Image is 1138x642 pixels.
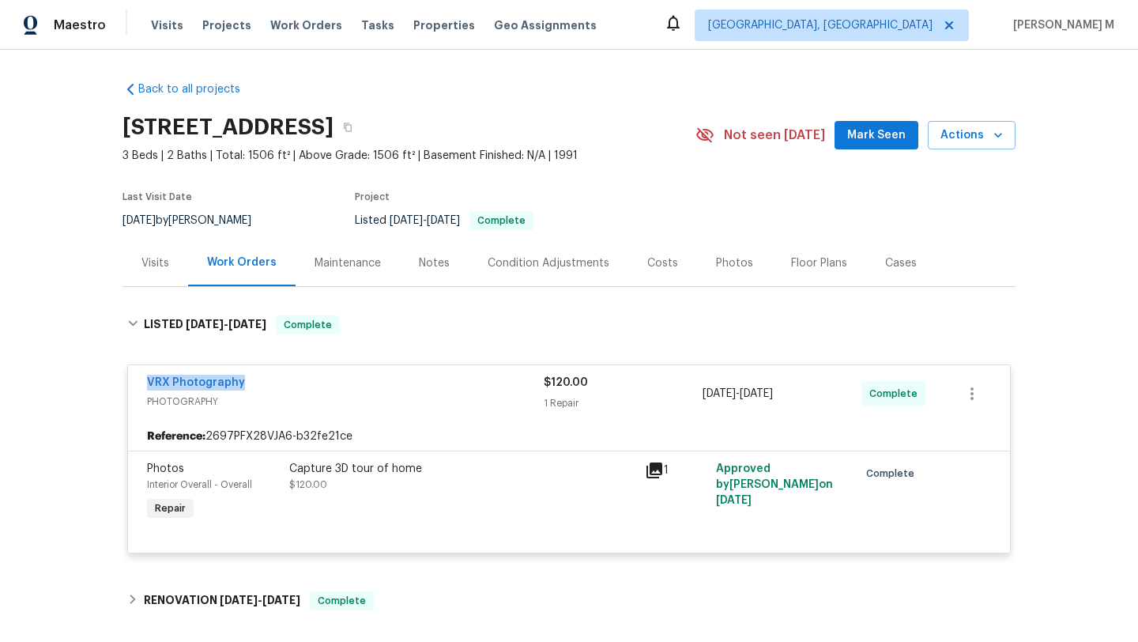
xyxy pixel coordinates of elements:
[262,595,300,606] span: [DATE]
[220,595,258,606] span: [DATE]
[54,17,106,33] span: Maestro
[122,81,274,97] a: Back to all projects
[149,500,192,516] span: Repair
[544,377,588,388] span: $120.00
[122,119,333,135] h2: [STREET_ADDRESS]
[791,255,847,271] div: Floor Plans
[494,17,597,33] span: Geo Assignments
[289,461,635,477] div: Capture 3D tour of home
[207,255,277,270] div: Work Orders
[703,388,736,399] span: [DATE]
[847,126,906,145] span: Mark Seen
[866,466,921,481] span: Complete
[141,255,169,271] div: Visits
[1007,17,1114,33] span: [PERSON_NAME] M
[390,215,460,226] span: -
[186,319,224,330] span: [DATE]
[869,386,924,402] span: Complete
[122,215,156,226] span: [DATE]
[645,461,707,480] div: 1
[471,216,532,225] span: Complete
[740,388,773,399] span: [DATE]
[724,127,825,143] span: Not seen [DATE]
[647,255,678,271] div: Costs
[488,255,609,271] div: Condition Adjustments
[413,17,475,33] span: Properties
[419,255,450,271] div: Notes
[202,17,251,33] span: Projects
[427,215,460,226] span: [DATE]
[885,255,917,271] div: Cases
[220,595,300,606] span: -
[270,17,342,33] span: Work Orders
[228,319,266,330] span: [DATE]
[144,591,300,610] h6: RENOVATION
[716,255,753,271] div: Photos
[277,317,338,333] span: Complete
[186,319,266,330] span: -
[151,17,183,33] span: Visits
[122,211,270,230] div: by [PERSON_NAME]
[703,386,773,402] span: -
[122,582,1016,620] div: RENOVATION [DATE]-[DATE]Complete
[355,192,390,202] span: Project
[147,480,252,489] span: Interior Overall - Overall
[147,429,205,444] b: Reference:
[716,463,833,506] span: Approved by [PERSON_NAME] on
[928,121,1016,150] button: Actions
[311,593,372,609] span: Complete
[390,215,423,226] span: [DATE]
[940,126,1003,145] span: Actions
[128,422,1010,451] div: 2697PFX28VJA6-b32fe21ce
[716,495,752,506] span: [DATE]
[122,148,695,164] span: 3 Beds | 2 Baths | Total: 1506 ft² | Above Grade: 1506 ft² | Basement Finished: N/A | 1991
[544,395,703,411] div: 1 Repair
[144,315,266,334] h6: LISTED
[147,394,544,410] span: PHOTOGRAPHY
[355,215,533,226] span: Listed
[147,377,245,388] a: VRX Photography
[708,17,933,33] span: [GEOGRAPHIC_DATA], [GEOGRAPHIC_DATA]
[147,463,184,474] span: Photos
[289,480,327,489] span: $120.00
[835,121,918,150] button: Mark Seen
[122,192,192,202] span: Last Visit Date
[315,255,381,271] div: Maintenance
[361,20,394,31] span: Tasks
[122,300,1016,350] div: LISTED [DATE]-[DATE]Complete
